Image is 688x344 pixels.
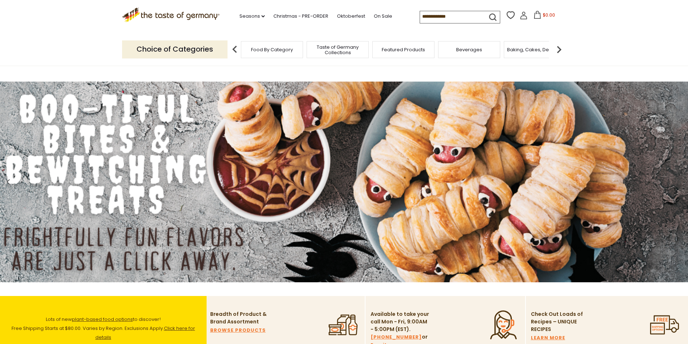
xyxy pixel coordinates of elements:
a: plant-based food options [72,316,133,323]
a: Baking, Cakes, Desserts [507,47,563,52]
a: LEARN MORE [531,334,565,342]
a: Christmas - PRE-ORDER [273,12,328,20]
a: BROWSE PRODUCTS [210,326,266,334]
p: Breadth of Product & Brand Assortment [210,310,270,326]
a: Food By Category [251,47,293,52]
a: Featured Products [382,47,425,52]
span: Lots of new to discover! Free Shipping Starts at $80.00. Varies by Region. Exclusions Apply. [12,316,195,341]
a: Taste of Germany Collections [309,44,367,55]
button: $0.00 [529,11,560,22]
img: previous arrow [228,42,242,57]
a: Beverages [456,47,482,52]
span: $0.00 [543,12,555,18]
a: Oktoberfest [337,12,365,20]
img: next arrow [552,42,566,57]
a: On Sale [374,12,392,20]
p: Check Out Loads of Recipes – UNIQUE RECIPES [531,310,583,333]
a: [PHONE_NUMBER] [371,333,422,341]
a: Seasons [239,12,265,20]
p: Choice of Categories [122,40,228,58]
